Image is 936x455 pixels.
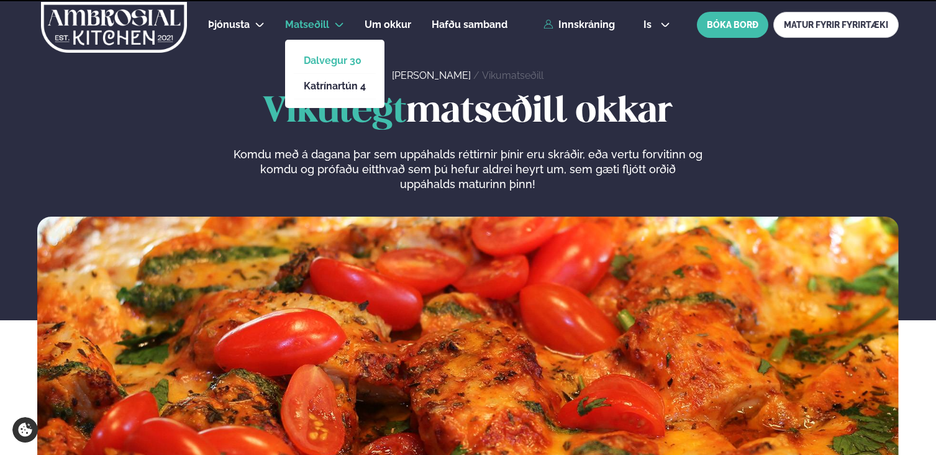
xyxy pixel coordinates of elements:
a: MATUR FYRIR FYRIRTÆKI [773,12,899,38]
span: is [643,20,655,30]
a: Innskráning [543,19,615,30]
a: Vikumatseðill [482,70,543,81]
a: Katrínartún 4 [304,81,366,91]
button: BÓKA BORÐ [697,12,768,38]
a: [PERSON_NAME] [392,70,471,81]
img: logo [40,2,188,53]
span: / [473,70,482,81]
a: Þjónusta [208,17,250,32]
span: Hafðu samband [432,19,507,30]
a: Cookie settings [12,417,38,443]
p: Komdu með á dagana þar sem uppáhalds réttirnir þínir eru skráðir, eða vertu forvitinn og komdu og... [233,147,702,192]
a: Matseðill [285,17,329,32]
a: Dalvegur 30 [304,56,366,66]
h1: matseðill okkar [37,92,899,132]
span: Þjónusta [208,19,250,30]
span: Um okkur [365,19,411,30]
a: Um okkur [365,17,411,32]
button: is [634,20,680,30]
span: Matseðill [285,19,329,30]
span: Vikulegt [263,95,406,129]
a: Hafðu samband [432,17,507,32]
